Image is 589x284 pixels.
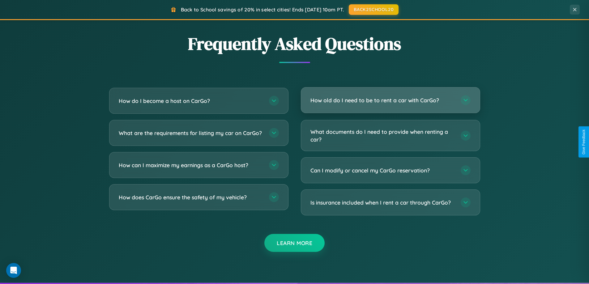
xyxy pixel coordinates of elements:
button: Learn More [264,234,325,252]
h3: How old do I need to be to rent a car with CarGo? [310,96,455,104]
button: BACK2SCHOOL20 [349,4,399,15]
h2: Frequently Asked Questions [109,32,480,56]
h3: How can I maximize my earnings as a CarGo host? [119,161,263,169]
h3: What are the requirements for listing my car on CarGo? [119,129,263,137]
h3: Can I modify or cancel my CarGo reservation? [310,167,455,174]
h3: What documents do I need to provide when renting a car? [310,128,455,143]
span: Back to School savings of 20% in select cities! Ends [DATE] 10am PT. [181,6,344,13]
h3: How does CarGo ensure the safety of my vehicle? [119,193,263,201]
div: Open Intercom Messenger [6,263,21,278]
h3: Is insurance included when I rent a car through CarGo? [310,199,455,206]
h3: How do I become a host on CarGo? [119,97,263,105]
div: Give Feedback [582,129,586,155]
